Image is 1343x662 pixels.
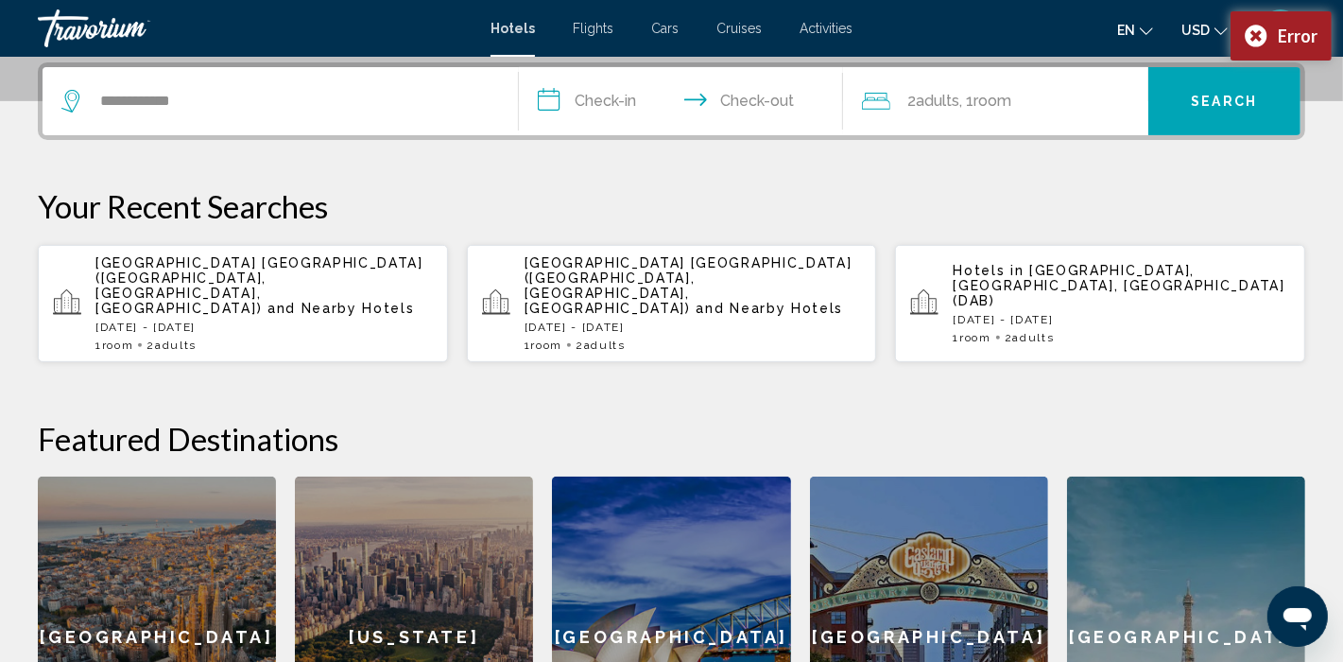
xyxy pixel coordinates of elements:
button: Change currency [1181,16,1228,44]
h2: Featured Destinations [38,420,1305,458]
button: Travelers: 2 adults, 0 children [843,67,1148,135]
span: Adults [916,92,959,110]
span: [GEOGRAPHIC_DATA], [GEOGRAPHIC_DATA], [GEOGRAPHIC_DATA] (DAB) [953,263,1284,308]
span: en [1117,23,1135,38]
p: [DATE] - [DATE] [953,313,1290,326]
button: User Menu [1256,9,1305,48]
a: Activities [800,21,852,36]
p: [DATE] - [DATE] [95,321,433,334]
span: Room [973,92,1011,110]
a: Cruises [716,21,762,36]
span: 1 [525,339,562,352]
span: 2 [146,339,197,352]
a: Travorium [38,9,472,47]
iframe: Button to launch messaging window [1267,586,1328,647]
button: Hotels in [GEOGRAPHIC_DATA], [GEOGRAPHIC_DATA], [GEOGRAPHIC_DATA] (DAB)[DATE] - [DATE]1Room2Adults [895,244,1305,363]
button: [GEOGRAPHIC_DATA] [GEOGRAPHIC_DATA] ([GEOGRAPHIC_DATA], [GEOGRAPHIC_DATA], [GEOGRAPHIC_DATA]) and... [467,244,877,363]
a: Flights [573,21,613,36]
span: and Nearby Hotels [697,301,844,316]
a: Cars [651,21,679,36]
span: , 1 [959,88,1011,114]
span: 2 [907,88,959,114]
span: Room [530,339,562,352]
div: Error [1278,26,1317,46]
span: 1 [953,331,990,344]
button: Check in and out dates [519,67,843,135]
span: and Nearby Hotels [267,301,415,316]
p: Your Recent Searches [38,187,1305,225]
span: Room [959,331,991,344]
span: Search [1192,95,1258,110]
span: Room [102,339,134,352]
span: 2 [1005,331,1055,344]
div: Search widget [43,67,1300,135]
span: Hotels in [953,263,1024,278]
span: 2 [576,339,626,352]
span: [GEOGRAPHIC_DATA] [GEOGRAPHIC_DATA] ([GEOGRAPHIC_DATA], [GEOGRAPHIC_DATA], [GEOGRAPHIC_DATA]) [95,255,423,316]
span: 1 [95,339,133,352]
button: Change language [1117,16,1153,44]
button: Search [1148,67,1300,135]
span: [GEOGRAPHIC_DATA] [GEOGRAPHIC_DATA] ([GEOGRAPHIC_DATA], [GEOGRAPHIC_DATA], [GEOGRAPHIC_DATA]) [525,255,852,316]
a: Hotels [491,21,535,36]
button: [GEOGRAPHIC_DATA] [GEOGRAPHIC_DATA] ([GEOGRAPHIC_DATA], [GEOGRAPHIC_DATA], [GEOGRAPHIC_DATA]) and... [38,244,448,363]
p: [DATE] - [DATE] [525,321,862,334]
span: Adults [584,339,626,352]
span: Adults [1012,331,1054,344]
span: USD [1181,23,1210,38]
span: Adults [155,339,197,352]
